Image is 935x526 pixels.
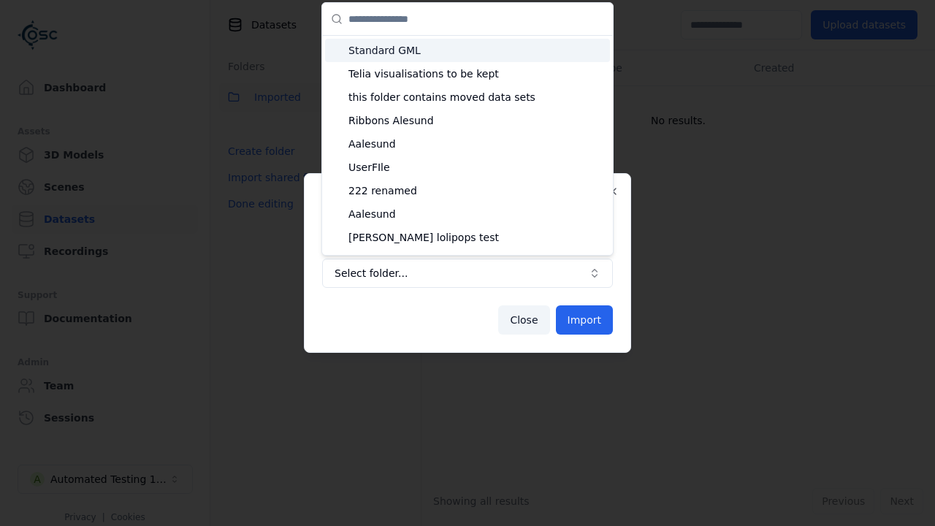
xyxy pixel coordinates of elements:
button: Import [556,305,613,335]
h2: Select a shared folder [322,191,613,205]
label: Folder [322,238,354,250]
span: Select folder... [335,266,583,281]
p: Select a folder to import into this workspace. [322,209,613,224]
button: Close [498,305,549,335]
